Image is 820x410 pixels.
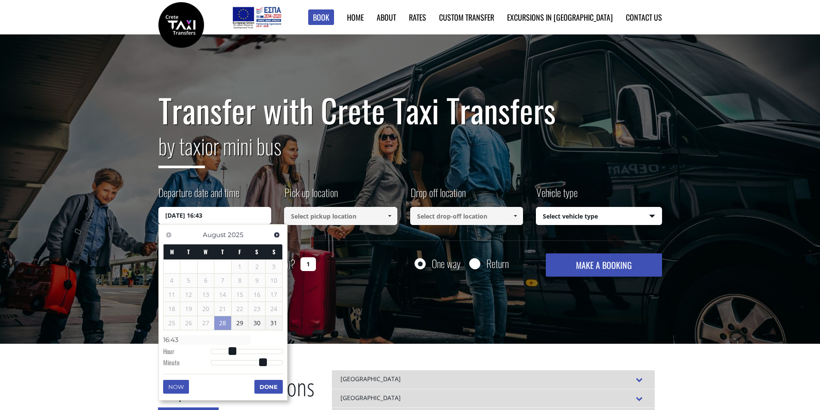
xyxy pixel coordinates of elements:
[273,231,280,238] span: Next
[486,258,509,269] label: Return
[214,302,231,316] span: 21
[508,207,523,225] a: Show All Items
[377,12,396,23] a: About
[214,316,231,330] a: 28
[410,185,466,207] label: Drop off location
[248,316,265,330] a: 30
[284,207,397,225] input: Select pickup location
[203,231,226,239] span: August
[158,2,204,48] img: Crete Taxi Transfers | Safe Taxi Transfer Services from to Heraklion Airport, Chania Airport, Ret...
[439,12,494,23] a: Custom Transfer
[163,380,189,394] button: Now
[432,258,461,269] label: One way
[410,207,523,225] input: Select drop-off location
[232,274,248,287] span: 8
[536,207,662,225] span: Select vehicle type
[165,231,172,238] span: Previous
[248,288,265,302] span: 16
[221,247,224,256] span: Thursday
[180,274,197,287] span: 5
[232,260,248,274] span: 1
[266,288,282,302] span: 17
[232,302,248,316] span: 22
[382,207,396,225] a: Show All Items
[163,229,175,240] a: Previous
[180,288,197,302] span: 12
[231,4,282,30] img: e-bannersEUERDF180X90.jpg
[266,316,282,330] a: 31
[308,9,334,25] a: Book
[409,12,426,23] a: Rates
[248,274,265,287] span: 9
[254,380,283,394] button: Done
[170,247,174,256] span: Monday
[248,260,265,274] span: 2
[546,253,662,277] button: MAKE A BOOKING
[255,247,258,256] span: Saturday
[180,316,197,330] span: 26
[266,302,282,316] span: 24
[214,274,231,287] span: 7
[180,302,197,316] span: 19
[238,247,241,256] span: Friday
[158,185,239,207] label: Departure date and time
[284,185,338,207] label: Pick up location
[266,260,282,274] span: 3
[198,274,214,287] span: 6
[198,302,214,316] span: 20
[158,129,205,168] span: by taxi
[507,12,613,23] a: Excursions in [GEOGRAPHIC_DATA]
[232,288,248,302] span: 15
[332,389,655,408] div: [GEOGRAPHIC_DATA]
[158,92,662,128] h1: Transfer with Crete Taxi Transfers
[198,288,214,302] span: 13
[214,288,231,302] span: 14
[536,185,578,207] label: Vehicle type
[164,288,180,302] span: 11
[347,12,364,23] a: Home
[271,229,283,240] a: Next
[158,19,204,28] a: Crete Taxi Transfers | Safe Taxi Transfer Services from to Heraklion Airport, Chania Airport, Ret...
[266,274,282,287] span: 10
[232,316,248,330] a: 29
[228,231,243,239] span: 2025
[187,247,190,256] span: Tuesday
[198,316,214,330] span: 27
[158,370,219,410] span: Popular
[164,302,180,316] span: 18
[626,12,662,23] a: Contact us
[164,274,180,287] span: 4
[164,316,180,330] span: 25
[158,253,295,274] label: How many passengers ?
[163,347,211,358] dt: Hour
[163,358,211,369] dt: Minute
[272,247,275,256] span: Sunday
[158,128,662,175] h2: or mini bus
[332,370,655,389] div: [GEOGRAPHIC_DATA]
[204,247,207,256] span: Wednesday
[248,302,265,316] span: 23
